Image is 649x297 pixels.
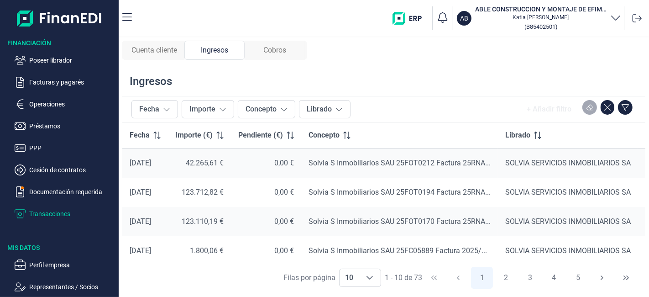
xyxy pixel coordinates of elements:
[15,55,115,66] button: Poseer librador
[15,121,115,132] button: Préstamos
[29,77,115,88] p: Facturas y pagarés
[175,188,224,197] div: 123.712,82 €
[359,269,381,286] div: Choose
[238,159,294,168] div: 0,00 €
[15,281,115,292] button: Representantes / Socios
[124,41,184,60] div: Cuenta cliente
[471,267,493,289] button: Page 1
[15,99,115,110] button: Operaciones
[309,130,340,141] span: Concepto
[309,188,491,196] span: Solvia S Inmobiliarios SAU 25FOT0194 Factura 25RNA...
[505,159,631,168] div: SOLVIA SERVICIOS INMOBILIARIOS SA
[340,269,359,286] span: 10
[29,99,115,110] p: Operaciones
[309,159,491,167] span: Solvia S Inmobiliarios SAU 25FOT0212 Factura 25RNA...
[29,143,115,154] p: PPP
[29,281,115,292] p: Representantes / Socios
[175,246,224,255] div: 1.800,06 €
[238,217,294,226] div: 0,00 €
[15,186,115,197] button: Documentación requerida
[131,45,177,56] span: Cuenta cliente
[615,267,637,289] button: Last Page
[475,5,607,14] h3: ABLE CONSTRUCCION Y MONTAJE DE EFIMEROS SL
[175,159,224,168] div: 42.265,61 €
[130,217,161,226] div: [DATE]
[543,267,565,289] button: Page 4
[130,74,172,89] div: Ingresos
[175,217,224,226] div: 123.110,19 €
[29,260,115,270] p: Perfil empresa
[15,260,115,270] button: Perfil empresa
[238,188,294,197] div: 0,00 €
[457,5,621,32] button: ABABLE CONSTRUCCION Y MONTAJE DE EFIMEROS SLKatia [PERSON_NAME](B85402501)
[130,159,161,168] div: [DATE]
[245,41,305,60] div: Cobros
[505,188,631,197] div: SOLVIA SERVICIOS INMOBILIARIOS SA
[283,272,335,283] div: Filas por página
[447,267,469,289] button: Previous Page
[184,41,245,60] div: Ingresos
[130,130,150,141] span: Fecha
[505,217,631,226] div: SOLVIA SERVICIOS INMOBILIARIOS SA
[475,14,607,21] p: Katia [PERSON_NAME]
[182,100,234,118] button: Importe
[393,12,429,25] img: erp
[131,100,178,118] button: Fecha
[130,246,161,255] div: [DATE]
[238,100,295,118] button: Concepto
[29,121,115,132] p: Préstamos
[423,267,445,289] button: First Page
[385,274,422,281] span: 1 - 10 de 73
[505,246,631,255] div: SOLVIA SERVICIOS INMOBILIARIOS SA
[29,55,115,66] p: Poseer librador
[15,208,115,219] button: Transacciones
[460,14,468,23] p: AB
[309,217,491,226] span: Solvia S Inmobiliarios SAU 25FOT0170 Factura 25RNA...
[17,7,102,29] img: Logo de aplicación
[263,45,286,56] span: Cobros
[519,267,541,289] button: Page 3
[15,164,115,175] button: Cesión de contratos
[29,164,115,175] p: Cesión de contratos
[15,77,115,88] button: Facturas y pagarés
[495,267,517,289] button: Page 2
[238,246,294,255] div: 0,00 €
[299,100,351,118] button: Librado
[201,45,228,56] span: Ingresos
[15,143,115,154] button: PPP
[238,130,283,141] span: Pendiente (€)
[591,267,613,289] button: Next Page
[130,188,161,197] div: [DATE]
[29,186,115,197] p: Documentación requerida
[29,208,115,219] p: Transacciones
[175,130,213,141] span: Importe (€)
[505,130,530,141] span: Librado
[567,267,589,289] button: Page 5
[524,23,557,30] small: Copiar cif
[309,246,487,255] span: Solvia S Inmobiliarios SAU 25FC05889 Factura 2025/...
